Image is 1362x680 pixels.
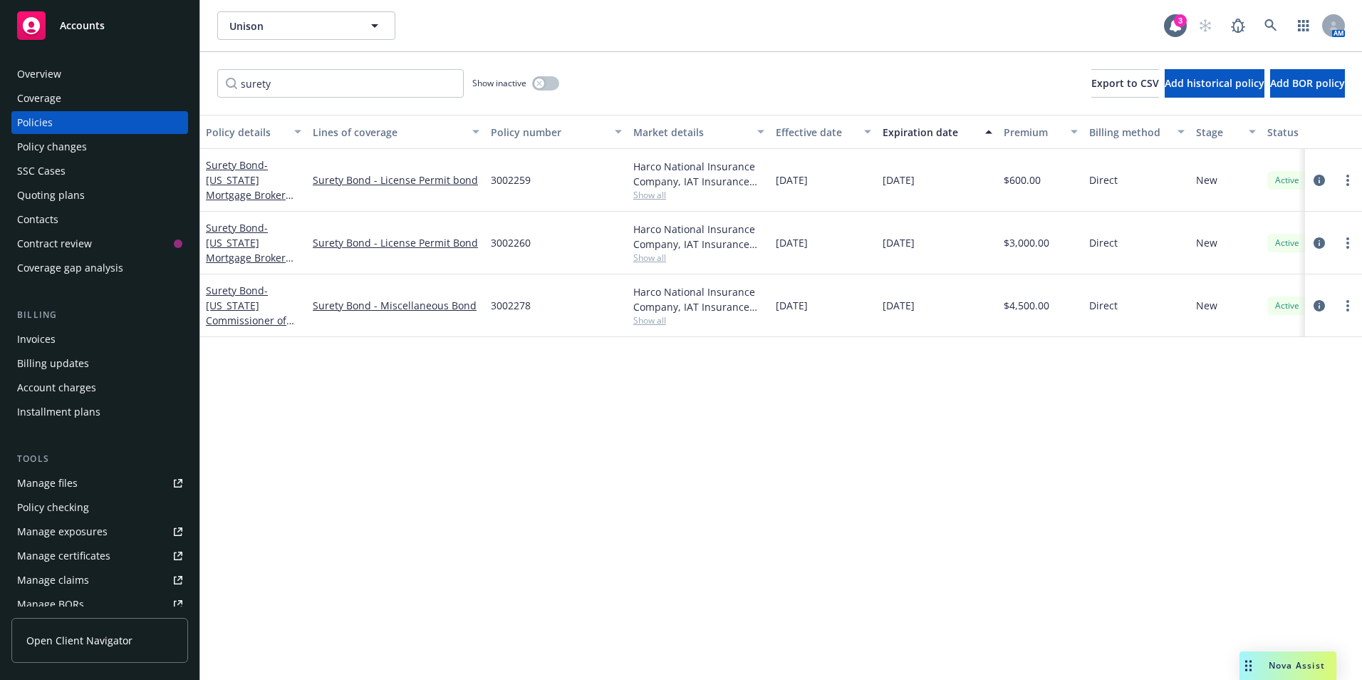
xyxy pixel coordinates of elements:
div: Policies [17,111,53,134]
button: Add BOR policy [1270,69,1345,98]
a: Accounts [11,6,188,46]
div: Quoting plans [17,184,85,207]
a: circleInformation [1311,297,1328,314]
a: Account charges [11,376,188,399]
span: Add BOR policy [1270,76,1345,90]
a: Coverage [11,87,188,110]
button: Premium [998,115,1083,149]
div: Harco National Insurance Company, IAT Insurance Group, Risk Placement Services, Inc. (RPS) [633,222,764,252]
span: Open Client Navigator [26,633,132,648]
div: Manage exposures [17,520,108,543]
span: [DATE] [883,172,915,187]
a: Billing updates [11,352,188,375]
span: $600.00 [1004,172,1041,187]
span: New [1196,172,1217,187]
a: Policy checking [11,496,188,519]
div: Account charges [17,376,96,399]
div: Premium [1004,125,1062,140]
a: Surety Bond [206,221,286,279]
div: Manage certificates [17,545,110,567]
div: Drag to move [1239,651,1257,680]
a: Policy changes [11,135,188,158]
div: Invoices [17,328,56,351]
a: circleInformation [1311,235,1328,252]
button: Billing method [1083,115,1190,149]
span: Show all [633,189,764,201]
span: $4,500.00 [1004,298,1049,313]
a: Search [1257,11,1285,40]
button: Market details [628,115,770,149]
span: Direct [1089,235,1118,250]
span: Direct [1089,172,1118,187]
span: Nova Assist [1269,659,1325,671]
span: Export to CSV [1091,76,1159,90]
span: Accounts [60,20,105,31]
span: 3002259 [491,172,531,187]
a: more [1339,172,1356,189]
button: Stage [1190,115,1262,149]
a: Manage files [11,472,188,495]
span: New [1196,298,1217,313]
a: more [1339,297,1356,314]
div: Expiration date [883,125,977,140]
button: Lines of coverage [307,115,485,149]
div: Coverage [17,87,61,110]
span: [DATE] [776,172,808,187]
div: Billing updates [17,352,89,375]
a: Report a Bug [1224,11,1252,40]
span: Show all [633,252,764,264]
a: Contacts [11,208,188,231]
span: $3,000.00 [1004,235,1049,250]
a: Start snowing [1191,11,1220,40]
a: Installment plans [11,401,188,423]
a: Switch app [1289,11,1318,40]
a: Policies [11,111,188,134]
div: Lines of coverage [313,125,464,140]
div: Stage [1196,125,1240,140]
span: Direct [1089,298,1118,313]
a: Surety Bond - License Permit bond [313,172,479,187]
div: Manage claims [17,569,89,592]
a: more [1339,235,1356,252]
a: SSC Cases [11,160,188,182]
a: Invoices [11,328,188,351]
a: Surety Bond [206,284,286,387]
div: Status [1267,125,1354,140]
button: Unison [217,11,395,40]
span: [DATE] [883,298,915,313]
a: Coverage gap analysis [11,257,188,279]
span: Show all [633,314,764,326]
a: Manage BORs [11,593,188,616]
div: Manage BORs [17,593,84,616]
a: Manage claims [11,569,188,592]
div: Tools [11,452,188,466]
div: Billing method [1089,125,1169,140]
div: Manage files [17,472,78,495]
div: Contract review [17,232,92,255]
div: Billing [11,308,188,322]
div: 3 [1174,14,1187,27]
button: Effective date [770,115,877,149]
div: Effective date [776,125,856,140]
a: Manage exposures [11,520,188,543]
div: Policy checking [17,496,89,519]
div: Policy number [491,125,606,140]
span: Show inactive [472,77,526,89]
div: Harco National Insurance Company, IAT Insurance Group, Risk Placement Services, Inc. (RPS) [633,284,764,314]
span: Active [1273,174,1301,187]
span: [DATE] [776,298,808,313]
a: Surety Bond - License Permit Bond [313,235,479,250]
a: Surety Bond [206,158,286,217]
span: Active [1273,299,1301,312]
button: Add historical policy [1165,69,1264,98]
div: Policy details [206,125,286,140]
div: Installment plans [17,401,100,423]
input: Filter by keyword... [217,69,464,98]
button: Policy number [485,115,628,149]
span: 3002278 [491,298,531,313]
div: Overview [17,63,61,86]
span: Active [1273,237,1301,249]
div: Harco National Insurance Company, IAT Insurance Group, Risk Placement Services, Inc. (RPS) [633,159,764,189]
div: Market details [633,125,749,140]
